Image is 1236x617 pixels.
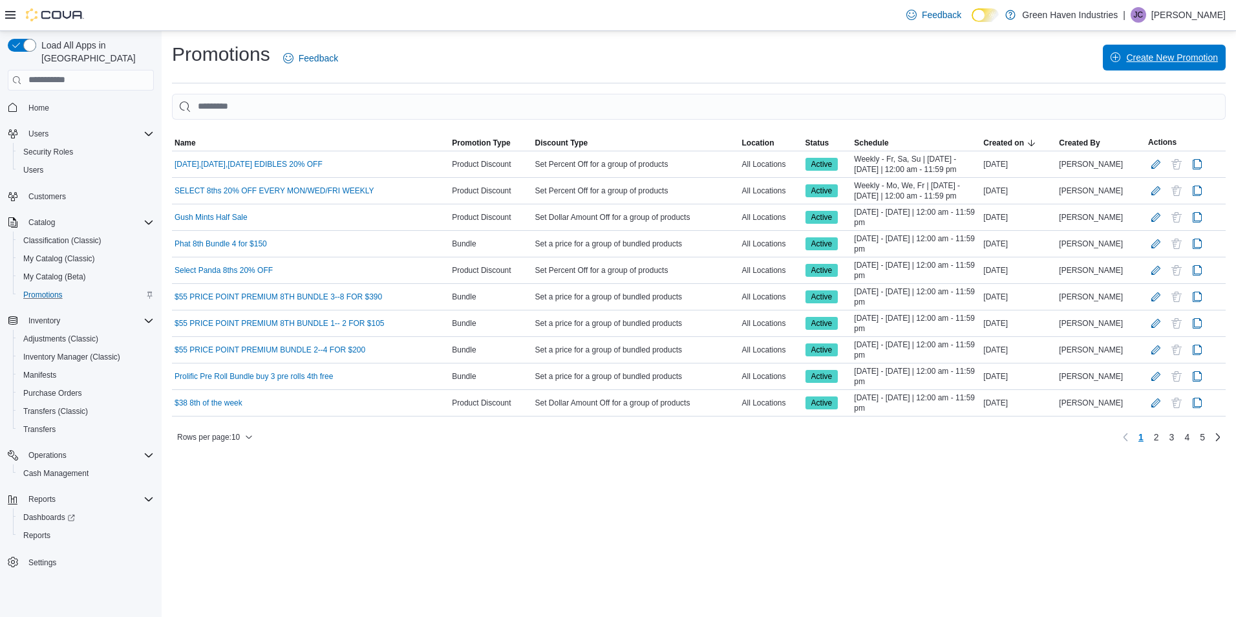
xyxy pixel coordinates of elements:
div: Set Dollar Amount Off for a group of products [533,395,740,411]
span: Created on [983,138,1024,148]
button: Users [13,161,159,179]
a: Security Roles [18,144,78,160]
button: Delete Promotion [1169,395,1184,411]
span: Transfers [18,422,154,437]
div: Set Percent Off for a group of products [533,157,740,172]
span: 4 [1184,431,1189,444]
span: All Locations [741,265,785,276]
span: All Locations [741,212,785,222]
button: Purchase Orders [13,384,159,402]
span: [DATE] - [DATE] | 12:00 am - 11:59 pm [854,366,978,387]
button: Users [23,126,54,142]
button: Operations [23,448,72,463]
span: Created By [1059,138,1100,148]
span: 1 [1138,431,1144,444]
button: Users [3,125,159,143]
button: Page 1 of 5 [1133,427,1149,448]
button: Clone Promotion [1189,157,1205,172]
a: Promotions [18,287,68,303]
button: Clone Promotion [1189,289,1205,305]
span: Adjustments (Classic) [23,334,98,344]
span: Weekly - Mo, We, Fr | [DATE] - [DATE] | 12:00 am - 11:59 pm [854,180,978,201]
span: Load All Apps in [GEOGRAPHIC_DATA] [36,39,154,65]
a: My Catalog (Beta) [18,269,91,285]
span: Classification (Classic) [23,235,101,246]
span: [PERSON_NAME] [1059,265,1123,276]
span: [DATE] - [DATE] | 12:00 am - 11:59 pm [854,340,978,360]
span: Reports [23,530,50,541]
span: Inventory [23,313,154,329]
span: Customers [28,191,66,202]
button: Status [803,135,852,151]
a: Customers [23,189,71,204]
img: Cova [26,8,84,21]
span: Product Discount [452,398,511,408]
span: Active [805,184,838,197]
span: My Catalog (Classic) [23,254,95,264]
span: Dark Mode [972,22,972,23]
span: Promotions [18,287,154,303]
span: [PERSON_NAME] [1059,159,1123,169]
button: Manifests [13,366,159,384]
a: Transfers (Classic) [18,404,93,419]
span: [DATE] - [DATE] | 12:00 am - 11:59 pm [854,287,978,307]
span: Active [805,370,838,383]
a: Home [23,100,54,116]
span: All Locations [741,318,785,329]
span: [PERSON_NAME] [1059,318,1123,329]
span: 3 [1169,431,1175,444]
a: Page 4 of 5 [1179,427,1195,448]
span: [DATE] - [DATE] | 12:00 am - 11:59 pm [854,207,978,228]
button: Delete Promotion [1169,289,1184,305]
a: Next page [1210,429,1226,445]
button: Rows per page:10 [172,429,258,445]
div: Set a price for a group of bundled products [533,342,740,358]
a: Page 3 of 5 [1164,427,1180,448]
span: Settings [23,554,154,570]
nav: Pagination for table: [1118,427,1226,448]
span: Reports [18,528,154,543]
a: Manifests [18,367,61,383]
button: Delete Promotion [1169,369,1184,384]
div: [DATE] [981,342,1056,358]
span: Product Discount [452,265,511,276]
button: Previous page [1118,429,1133,445]
span: Dashboards [18,510,154,525]
button: Reports [3,490,159,508]
button: Clone Promotion [1189,342,1205,358]
span: All Locations [741,345,785,355]
button: Inventory [23,313,65,329]
a: [DATE],[DATE],[DATE] EDIBLES 20% OFF [175,159,323,169]
span: Status [805,138,829,148]
span: Weekly - Fr, Sa, Su | [DATE] - [DATE] | 12:00 am - 11:59 pm [854,154,978,175]
span: Promotion Type [452,138,510,148]
span: [PERSON_NAME] [1059,239,1123,249]
a: Select Panda 8ths 20% OFF [175,265,273,276]
a: $38 8th of the week [175,398,242,408]
span: Transfers [23,424,56,435]
span: Reports [28,494,56,504]
button: Name [172,135,449,151]
span: Active [811,291,833,303]
span: Promotions [23,290,63,300]
span: Product Discount [452,159,511,169]
span: All Locations [741,159,785,169]
span: Catalog [28,217,55,228]
button: Edit Promotion [1148,369,1164,384]
button: Clone Promotion [1189,263,1205,278]
span: [DATE] - [DATE] | 12:00 am - 11:59 pm [854,313,978,334]
span: Cash Management [23,468,89,479]
span: Product Discount [452,186,511,196]
div: [DATE] [981,236,1056,252]
button: Transfers [13,420,159,438]
h1: Promotions [172,41,270,67]
span: Users [23,126,154,142]
button: Inventory [3,312,159,330]
span: Users [28,129,48,139]
span: Active [811,211,833,223]
span: Create New Promotion [1126,51,1218,64]
button: Edit Promotion [1148,183,1164,199]
button: Delete Promotion [1169,210,1184,225]
span: Bundle [452,239,476,249]
span: Active [811,238,833,250]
